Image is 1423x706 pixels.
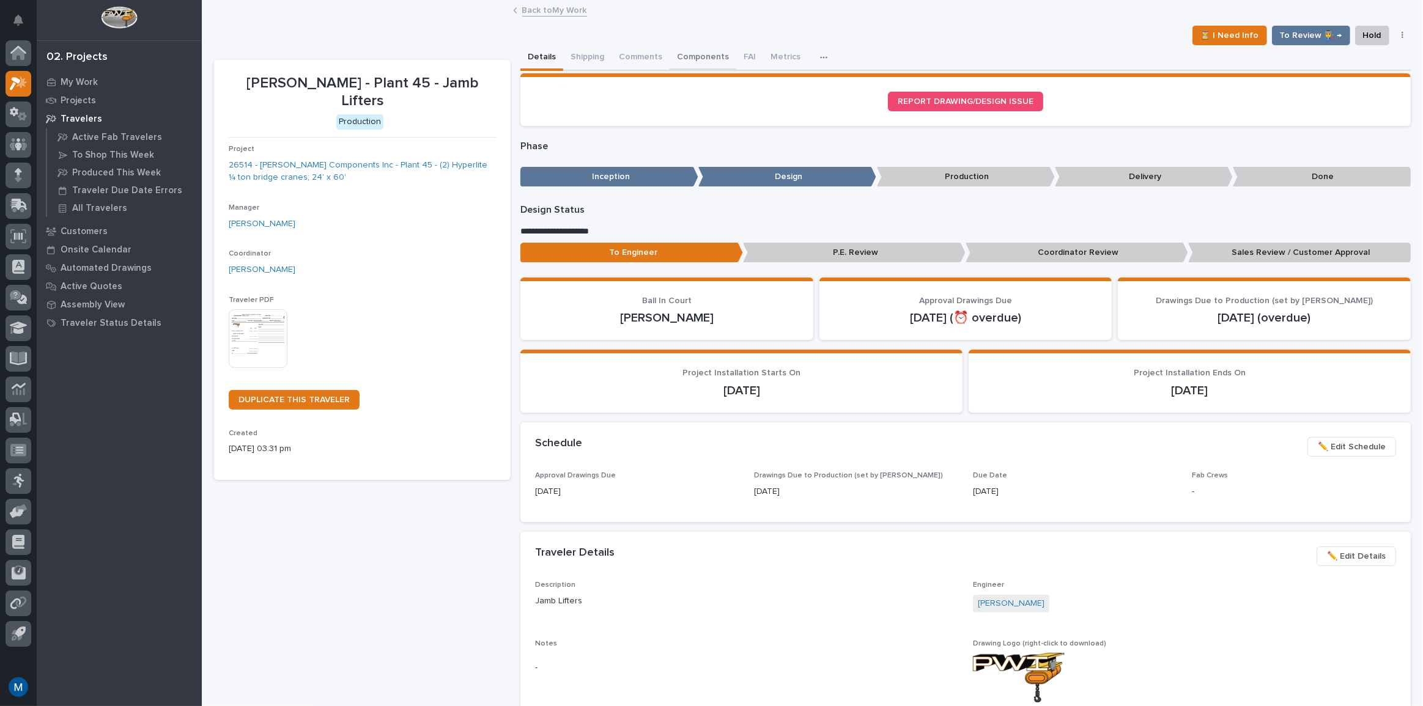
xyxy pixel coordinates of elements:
p: [DATE] 03:31 pm [229,443,496,455]
p: [PERSON_NAME] - Plant 45 - Jamb Lifters [229,75,496,110]
button: ✏️ Edit Schedule [1307,437,1396,457]
a: Travelers [37,109,202,128]
p: [DATE] [535,383,948,398]
h2: Traveler Details [535,546,615,560]
p: Design [698,167,876,187]
p: Assembly View [61,300,125,311]
span: ✏️ Edit Schedule [1318,439,1386,454]
p: [PERSON_NAME] [535,311,799,325]
span: To Review 👨‍🏭 → [1280,28,1342,43]
div: 02. Projects [46,51,108,64]
button: FAI [736,45,763,71]
span: Drawing Logo (right-click to download) [973,640,1106,647]
span: Traveler PDF [229,296,274,304]
span: REPORT DRAWING/DESIGN ISSUE [898,97,1033,106]
p: Onsite Calendar [61,245,131,256]
p: Active Quotes [61,281,122,292]
span: Drawings Due to Production (set by [PERSON_NAME]) [754,472,943,479]
a: All Travelers [47,199,202,216]
a: Produced This Week [47,164,202,181]
p: Travelers [61,114,102,125]
p: - [1192,485,1396,498]
p: Projects [61,95,96,106]
a: To Shop This Week [47,146,202,163]
span: Description [535,581,575,589]
p: Done [1233,167,1411,187]
a: Onsite Calendar [37,240,202,259]
a: Customers [37,222,202,240]
span: Notes [535,640,557,647]
p: P.E. Review [743,243,966,263]
span: Approval Drawings Due [919,296,1012,305]
a: REPORT DRAWING/DESIGN ISSUE [888,92,1043,111]
span: Engineer [973,581,1004,589]
a: [PERSON_NAME] [229,263,295,276]
a: Assembly View [37,295,202,314]
a: Back toMy Work [522,2,587,17]
button: Comments [612,45,670,71]
span: Created [229,430,257,437]
a: Active Quotes [37,277,202,295]
p: Automated Drawings [61,263,152,274]
p: To Shop This Week [72,150,154,161]
div: Production [336,114,383,130]
span: Project [229,145,254,153]
img: JyayId8--RC-E0_6IJ6lkQRJ1mAU8eiLIqZ3ReLTcR0 [973,653,1065,702]
p: - [535,661,958,674]
p: [DATE] (⏰ overdue) [834,311,1098,325]
span: Fab Crews [1192,472,1228,479]
button: ⏳ I Need Info [1192,26,1267,45]
p: Jamb Lifters [535,595,958,608]
p: Traveler Due Date Errors [72,185,182,196]
p: Sales Review / Customer Approval [1188,243,1411,263]
button: Hold [1355,26,1389,45]
p: Inception [520,167,698,187]
p: To Engineer [520,243,743,263]
button: Metrics [763,45,808,71]
p: [DATE] [973,485,1177,498]
span: Drawings Due to Production (set by [PERSON_NAME]) [1156,296,1373,305]
p: Production [877,167,1055,187]
a: My Work [37,73,202,91]
span: Due Date [973,472,1007,479]
button: Shipping [563,45,612,71]
p: Traveler Status Details [61,318,161,329]
a: Active Fab Travelers [47,128,202,145]
button: To Review 👨‍🏭 → [1272,26,1350,45]
p: [DATE] [754,485,958,498]
button: users-avatar [6,674,31,700]
span: Coordinator [229,250,271,257]
button: Details [520,45,563,71]
a: Projects [37,91,202,109]
a: [PERSON_NAME] [978,597,1044,610]
p: My Work [61,77,98,88]
span: Ball In Court [642,296,692,305]
a: Traveler Status Details [37,314,202,332]
a: Automated Drawings [37,259,202,277]
a: Traveler Due Date Errors [47,182,202,199]
img: Workspace Logo [101,6,137,29]
span: Project Installation Starts On [682,369,800,377]
h2: Schedule [535,437,582,450]
p: Customers [61,226,108,237]
a: 26514 - [PERSON_NAME] Components Inc - Plant 45 - (2) Hyperlite ¼ ton bridge cranes; 24’ x 60’ [229,159,496,185]
p: Design Status [520,204,1411,216]
div: Notifications [15,15,31,34]
p: [DATE] [535,485,739,498]
span: Approval Drawings Due [535,472,616,479]
span: Manager [229,204,259,211]
button: ✏️ Edit Details [1317,546,1396,566]
p: Coordinator Review [966,243,1188,263]
span: ⏳ I Need Info [1200,28,1259,43]
span: DUPLICATE THIS TRAVELER [238,395,350,404]
p: All Travelers [72,203,127,214]
span: Project Installation Ends On [1134,369,1246,377]
a: DUPLICATE THIS TRAVELER [229,390,360,410]
span: ✏️ Edit Details [1327,549,1386,564]
p: Active Fab Travelers [72,132,162,143]
p: Delivery [1055,167,1233,187]
p: [DATE] [983,383,1396,398]
p: [DATE] (overdue) [1133,311,1396,325]
p: Phase [520,141,1411,152]
a: [PERSON_NAME] [229,218,295,230]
